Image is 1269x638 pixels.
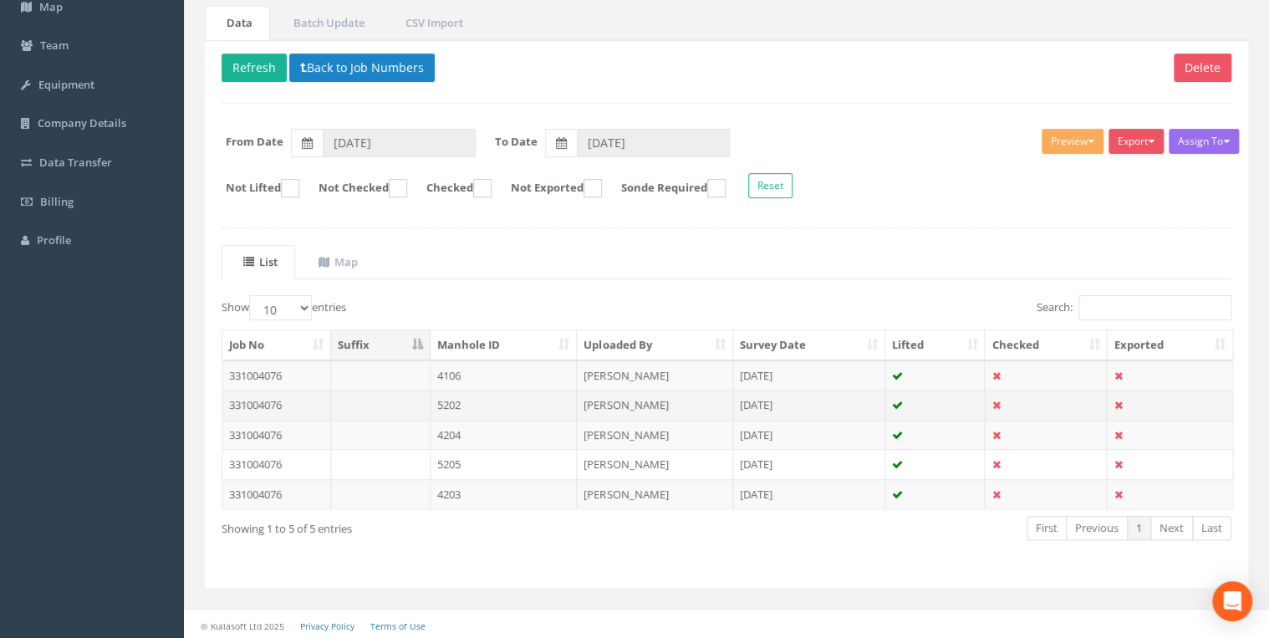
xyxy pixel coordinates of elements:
a: List [222,245,295,279]
label: Not Exported [494,179,602,197]
td: 4106 [431,360,578,390]
label: Search: [1037,295,1231,320]
td: 5202 [431,390,578,420]
a: First [1027,516,1067,540]
input: Search: [1078,295,1231,320]
div: Open Intercom Messenger [1212,581,1252,621]
button: Refresh [222,54,287,82]
td: 331004076 [222,479,331,509]
td: 331004076 [222,390,331,420]
span: Billing [40,194,74,209]
label: Not Checked [302,179,407,197]
a: CSV Import [384,6,481,40]
th: Manhole ID: activate to sort column ascending [431,330,578,360]
uib-tab-heading: Map [319,254,358,269]
td: 5205 [431,449,578,479]
input: To Date [577,129,730,157]
td: [PERSON_NAME] [577,390,733,420]
td: [PERSON_NAME] [577,360,733,390]
label: Show entries [222,295,346,320]
a: Data [205,6,270,40]
label: To Date [495,134,538,150]
button: Back to Job Numbers [289,54,435,82]
small: © Kullasoft Ltd 2025 [201,620,284,632]
td: 331004076 [222,360,331,390]
span: Team [40,38,69,53]
button: Delete [1174,54,1231,82]
a: Batch Update [272,6,382,40]
td: 331004076 [222,420,331,450]
td: [DATE] [733,360,885,390]
th: Survey Date: activate to sort column ascending [733,330,885,360]
span: Company Details [38,115,126,130]
td: 331004076 [222,449,331,479]
label: Not Lifted [209,179,299,197]
label: From Date [226,134,283,150]
td: [DATE] [733,420,885,450]
td: [DATE] [733,390,885,420]
a: Privacy Policy [300,620,354,632]
td: [PERSON_NAME] [577,420,733,450]
th: Job No: activate to sort column ascending [222,330,331,360]
button: Reset [748,173,792,198]
uib-tab-heading: List [243,254,278,269]
button: Preview [1042,129,1103,154]
button: Assign To [1169,129,1239,154]
a: Next [1150,516,1193,540]
td: [PERSON_NAME] [577,449,733,479]
td: 4204 [431,420,578,450]
input: From Date [323,129,476,157]
th: Lifted: activate to sort column ascending [885,330,986,360]
span: Data Transfer [39,155,112,170]
select: Showentries [249,295,312,320]
label: Sonde Required [604,179,726,197]
th: Suffix: activate to sort column descending [331,330,431,360]
span: Equipment [38,77,94,92]
a: Last [1192,516,1231,540]
td: [PERSON_NAME] [577,479,733,509]
span: Profile [37,232,71,248]
div: Showing 1 to 5 of 5 entries [222,514,628,537]
td: [DATE] [733,449,885,479]
td: 4203 [431,479,578,509]
a: Terms of Use [370,620,426,632]
a: Map [297,245,375,279]
a: Previous [1066,516,1128,540]
a: 1 [1127,516,1151,540]
th: Checked: activate to sort column ascending [985,330,1107,360]
td: [DATE] [733,479,885,509]
label: Checked [410,179,492,197]
button: Export [1108,129,1164,154]
th: Exported: activate to sort column ascending [1107,330,1232,360]
th: Uploaded By: activate to sort column ascending [577,330,733,360]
